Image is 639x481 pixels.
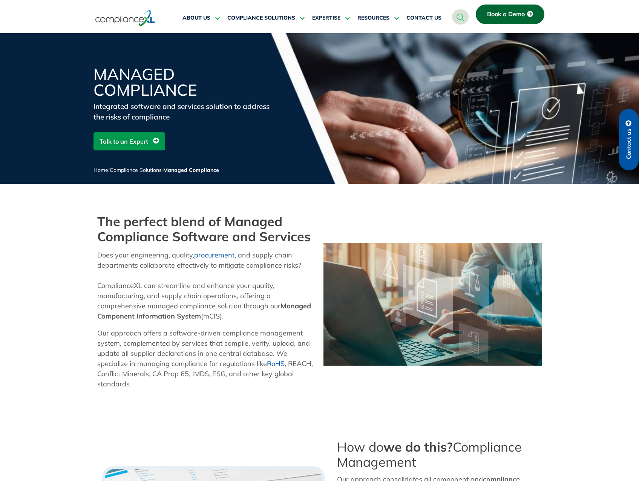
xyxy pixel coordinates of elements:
[93,101,274,122] div: Integrated software and services solution to address the risks of compliance
[476,5,544,24] a: Book a Demo
[100,134,148,149] span: Talk to an Expert
[182,9,220,27] a: ABOUT US
[619,109,639,170] a: Contact us
[452,9,469,25] a: navsearch-button
[383,439,453,455] b: we do this?
[267,359,285,368] a: RoHS
[93,132,165,150] a: Talk to an Expert
[227,9,305,27] a: COMPLIANCE SOLUTIONS
[110,167,162,173] a: Compliance Solutions
[93,167,108,173] a: Home
[357,15,389,21] span: RESOURCES
[357,9,399,27] a: RESOURCES
[487,11,525,18] span: Book a Demo
[93,66,274,98] h1: Managed Compliance
[97,250,316,270] p: Does your engineering, quality, , and supply chain departments collaborate effectively to mitigat...
[95,9,155,27] img: logo-one.svg
[194,251,234,259] a: procurement
[406,9,441,27] a: CONTACT US
[163,167,219,173] span: Managed Compliance
[97,328,316,389] p: Our approach offers a software-driven compliance management system, complemented by services that...
[97,280,316,321] p: ComplianceXL can streamline and enhance your quality, manufacturing, and supply chain operations,...
[312,9,350,27] a: EXPERTISE
[227,15,295,21] span: COMPLIANCE SOLUTIONS
[312,15,340,21] span: EXPERTISE
[182,15,210,21] span: ABOUT US
[93,167,219,173] span: / /
[337,440,541,470] h3: How do Compliance Management
[97,213,311,245] b: The perfect blend of Managed Compliance Software and Services
[625,129,632,159] span: Contact us
[323,243,542,366] img: Managed compliance
[406,15,441,21] span: CONTACT US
